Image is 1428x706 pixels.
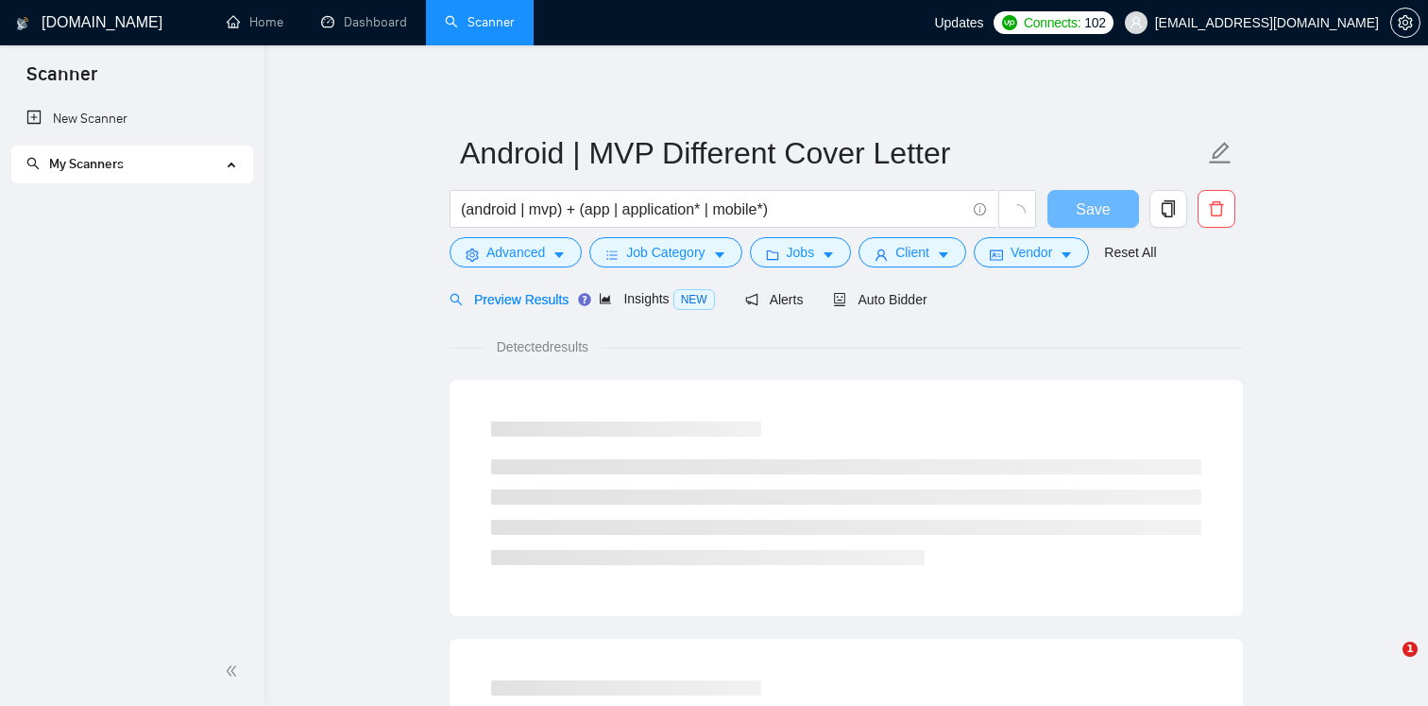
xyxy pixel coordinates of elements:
img: logo [16,9,29,39]
button: setting [1390,8,1420,38]
span: search [26,157,40,170]
span: Detected results [484,336,602,357]
a: homeHome [227,14,283,30]
span: setting [1391,15,1419,30]
div: Tooltip anchor [576,291,593,308]
span: folder [766,248,779,262]
a: setting [1390,15,1420,30]
span: setting [466,248,479,262]
span: idcard [990,248,1003,262]
button: userClientcaret-down [858,237,966,267]
span: bars [605,248,619,262]
button: barsJob Categorycaret-down [589,237,741,267]
span: My Scanners [49,156,124,172]
span: area-chart [599,292,612,305]
span: info-circle [974,203,986,215]
span: delete [1198,200,1234,217]
span: edit [1208,141,1232,165]
span: Insights [599,291,714,306]
iframe: Intercom live chat [1364,642,1409,687]
span: copy [1150,200,1186,217]
button: Save [1047,190,1139,228]
a: dashboardDashboard [321,14,407,30]
input: Scanner name... [460,129,1204,177]
button: settingAdvancedcaret-down [450,237,582,267]
button: copy [1149,190,1187,228]
span: 1 [1402,642,1418,657]
span: NEW [673,289,715,310]
button: folderJobscaret-down [750,237,852,267]
span: Client [895,242,929,263]
span: Scanner [11,60,112,100]
span: caret-down [937,248,950,262]
span: search [450,293,463,306]
a: New Scanner [26,100,237,138]
span: Alerts [745,292,804,307]
button: idcardVendorcaret-down [974,237,1089,267]
img: upwork-logo.png [1002,15,1017,30]
span: Job Category [626,242,705,263]
span: robot [833,293,846,306]
button: delete [1198,190,1235,228]
span: caret-down [1060,248,1073,262]
span: loading [1009,204,1026,221]
span: notification [745,293,758,306]
span: caret-down [822,248,835,262]
span: Vendor [1011,242,1052,263]
span: Jobs [787,242,815,263]
span: double-left [225,662,244,680]
span: caret-down [713,248,726,262]
input: Search Freelance Jobs... [461,198,965,221]
span: Advanced [486,242,545,263]
span: user [875,248,888,262]
span: Connects: [1024,12,1080,33]
span: Preview Results [450,292,569,307]
span: 102 [1084,12,1105,33]
span: Save [1076,198,1110,221]
span: Auto Bidder [833,292,926,307]
span: My Scanners [26,156,124,172]
span: Updates [934,15,983,30]
span: caret-down [552,248,566,262]
li: New Scanner [11,100,252,138]
span: user [1130,16,1143,29]
a: Reset All [1104,242,1156,263]
a: searchScanner [445,14,515,30]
